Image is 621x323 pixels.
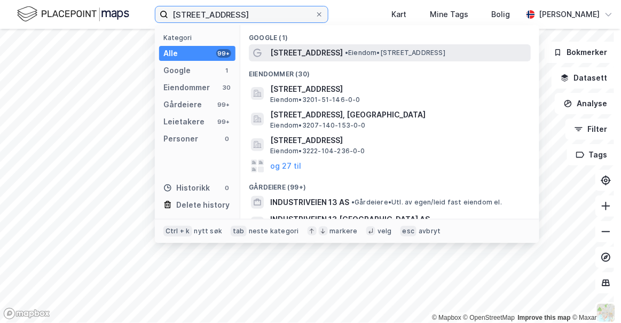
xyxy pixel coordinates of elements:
div: Google (1) [240,25,539,44]
span: INDUSTRIVEIEN 13 [GEOGRAPHIC_DATA] AS [270,213,526,226]
div: 0 [223,184,231,192]
div: velg [378,227,392,235]
div: Ctrl + k [163,226,192,237]
span: [STREET_ADDRESS] [270,134,526,147]
div: avbryt [419,227,441,235]
div: Historikk [163,182,210,194]
span: Eiendom • 3207-140-153-0-0 [270,121,366,130]
div: Kategori [163,34,235,42]
span: INDUSTRIVEIEN 13 AS [270,196,349,209]
a: Improve this map [518,314,571,321]
div: Google [163,64,191,77]
button: og 27 til [270,160,301,172]
div: 1 [223,66,231,75]
div: Delete history [176,199,230,211]
input: Søk på adresse, matrikkel, gårdeiere, leietakere eller personer [168,6,315,22]
div: Eiendommer [163,81,210,94]
a: Mapbox homepage [3,308,50,320]
button: Filter [565,119,617,140]
button: Bokmerker [545,42,617,63]
span: [STREET_ADDRESS], [GEOGRAPHIC_DATA] [270,108,526,121]
div: Gårdeiere [163,98,202,111]
span: [STREET_ADDRESS] [270,46,343,59]
div: 99+ [216,100,231,109]
span: Eiendom • [STREET_ADDRESS] [345,49,445,57]
button: Analyse [555,93,617,114]
span: • [351,198,355,206]
div: 30 [223,83,231,92]
div: nytt søk [194,227,223,235]
span: • [345,49,348,57]
img: logo.f888ab2527a4732fd821a326f86c7f29.svg [17,5,129,23]
div: Leietakere [163,115,205,128]
div: markere [330,227,358,235]
a: OpenStreetMap [463,314,515,321]
div: Gårdeiere (99+) [240,175,539,194]
iframe: Chat Widget [568,272,621,323]
div: [PERSON_NAME] [539,8,600,21]
button: Tags [567,144,617,166]
div: Alle [163,47,178,60]
div: Kart [391,8,406,21]
span: Eiendom • 3222-104-236-0-0 [270,147,365,155]
span: Gårdeiere • Utl. av egen/leid fast eiendom el. [351,198,502,207]
div: 0 [223,135,231,143]
div: Mine Tags [430,8,468,21]
span: Eiendom • 3201-51-146-0-0 [270,96,360,104]
span: [STREET_ADDRESS] [270,83,526,96]
button: Datasett [552,67,617,89]
div: 99+ [216,49,231,58]
div: 99+ [216,117,231,126]
a: Mapbox [432,314,461,321]
div: esc [400,226,417,237]
div: Personer [163,132,198,145]
div: tab [231,226,247,237]
div: Eiendommer (30) [240,61,539,81]
div: neste kategori [249,227,299,235]
div: Bolig [492,8,510,21]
